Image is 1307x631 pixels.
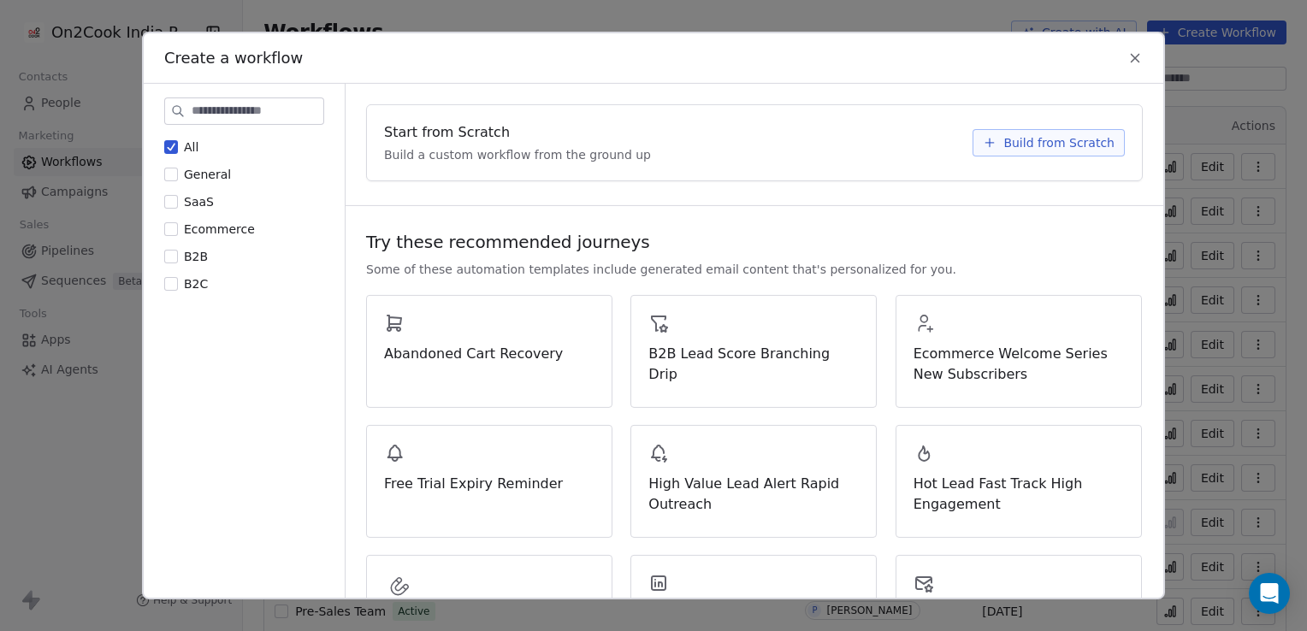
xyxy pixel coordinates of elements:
span: General [184,168,231,181]
button: SaaS [164,193,178,210]
span: B2C [184,277,208,291]
span: Build from Scratch [1003,134,1115,151]
span: Start from Scratch [384,122,510,143]
button: Ecommerce [164,221,178,238]
button: Build from Scratch [973,129,1125,156]
span: Hot Lead Fast Track High Engagement [914,474,1124,515]
div: Open Intercom Messenger [1249,573,1290,614]
span: High Value Lead Alert Rapid Outreach [648,474,859,515]
span: SaaS [184,195,214,209]
span: Ecommerce [184,222,255,236]
span: Ecommerce Welcome Series New Subscribers [914,344,1124,385]
span: All [184,140,198,154]
span: Build a custom workflow from the ground up [384,146,651,163]
span: Some of these automation templates include generated email content that's personalized for you. [366,261,956,278]
button: B2C [164,275,178,292]
span: Free Trial Expiry Reminder [384,474,594,494]
button: B2B [164,248,178,265]
button: General [164,166,178,183]
span: Create a workflow [164,47,303,69]
span: B2B [184,250,208,263]
button: All [164,139,178,156]
span: B2B Lead Score Branching Drip [648,344,859,385]
span: Try these recommended journeys [366,230,650,254]
span: Abandoned Cart Recovery [384,344,594,364]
